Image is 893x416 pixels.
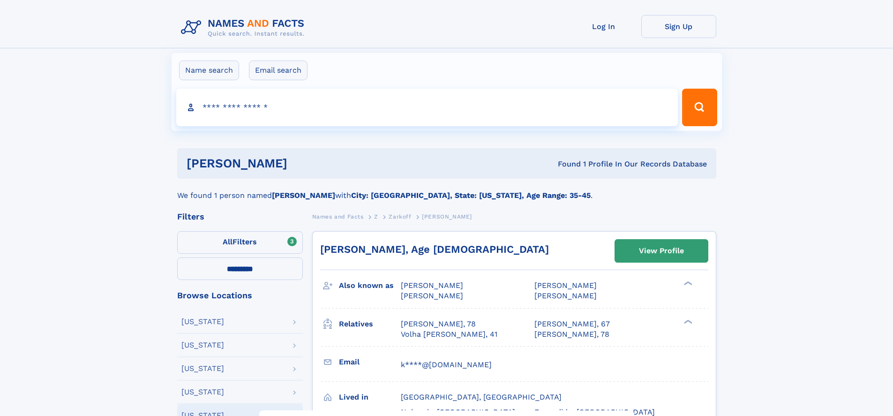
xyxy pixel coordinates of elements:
h1: [PERSON_NAME] [187,158,423,169]
a: [PERSON_NAME], 67 [534,319,610,329]
button: Search Button [682,89,717,126]
a: Volha [PERSON_NAME], 41 [401,329,497,340]
a: View Profile [615,240,708,262]
div: [US_STATE] [181,341,224,349]
div: View Profile [639,240,684,262]
div: Browse Locations [177,291,303,300]
div: ❯ [682,318,693,325]
div: ❯ [682,280,693,287]
h3: Lived in [339,389,401,405]
span: [PERSON_NAME] [534,281,597,290]
a: Z [374,211,378,222]
a: Log In [566,15,641,38]
span: [GEOGRAPHIC_DATA], [GEOGRAPHIC_DATA] [401,393,562,401]
span: [PERSON_NAME] [422,213,472,220]
a: Names and Facts [312,211,364,222]
img: Logo Names and Facts [177,15,312,40]
label: Name search [179,61,239,80]
span: [PERSON_NAME] [401,281,463,290]
a: [PERSON_NAME], 78 [401,319,476,329]
span: Zarkoff [389,213,411,220]
input: search input [176,89,678,126]
div: [US_STATE] [181,388,224,396]
h3: Also known as [339,278,401,294]
h3: Email [339,354,401,370]
b: [PERSON_NAME] [272,191,335,200]
div: Found 1 Profile In Our Records Database [422,159,707,169]
h3: Relatives [339,316,401,332]
span: Z [374,213,378,220]
label: Filters [177,231,303,254]
div: We found 1 person named with . [177,179,716,201]
div: [US_STATE] [181,365,224,372]
a: [PERSON_NAME], Age [DEMOGRAPHIC_DATA] [320,243,549,255]
div: [US_STATE] [181,318,224,325]
a: Zarkoff [389,211,411,222]
span: [PERSON_NAME] [534,291,597,300]
div: Filters [177,212,303,221]
span: [PERSON_NAME] [401,291,463,300]
a: Sign Up [641,15,716,38]
label: Email search [249,61,308,80]
a: [PERSON_NAME], 78 [534,329,609,340]
b: City: [GEOGRAPHIC_DATA], State: [US_STATE], Age Range: 35-45 [351,191,591,200]
span: All [223,237,233,246]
